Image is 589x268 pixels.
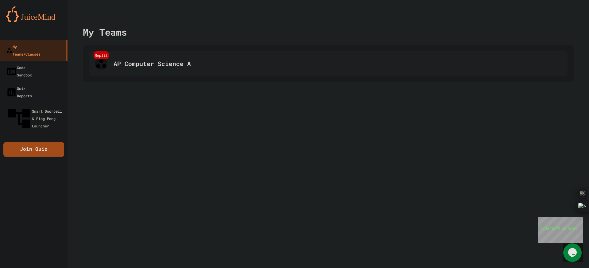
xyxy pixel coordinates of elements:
[94,51,109,59] div: Replit
[6,6,61,22] img: logo-orange.svg
[6,43,40,58] div: My Teams/Classes
[538,217,583,243] iframe: chat widget
[6,106,65,131] div: Smart Doorbell & Ping Pong Launcher
[89,51,568,76] div: ReplitAP Computer Science A
[3,142,64,157] a: Join Quiz
[83,25,127,39] div: My Teams
[114,59,561,68] div: AP Computer Science A
[6,64,32,79] div: Code Sandbox
[563,243,583,262] iframe: chat widget
[6,85,32,99] div: Quiz Reports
